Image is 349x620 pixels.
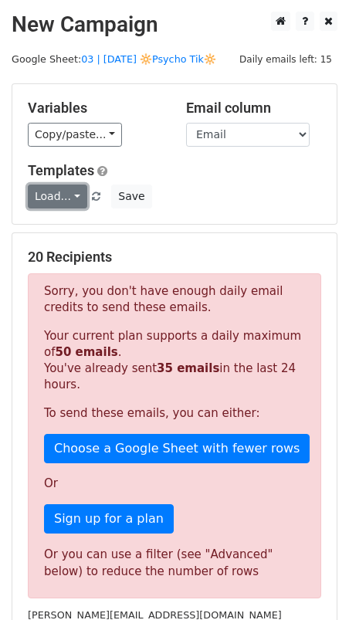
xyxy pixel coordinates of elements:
[28,100,163,117] h5: Variables
[44,283,305,316] p: Sorry, you don't have enough daily email credits to send these emails.
[81,53,216,65] a: 03 | [DATE] 🔆Psycho Tik🔆
[44,328,305,393] p: Your current plan supports a daily maximum of . You've already sent in the last 24 hours.
[28,123,122,147] a: Copy/paste...
[234,51,337,68] span: Daily emails left: 15
[12,12,337,38] h2: New Campaign
[55,345,117,359] strong: 50 emails
[28,162,94,178] a: Templates
[44,405,305,422] p: To send these emails, you can either:
[272,546,349,620] iframe: Chat Widget
[157,361,219,375] strong: 35 emails
[44,434,310,463] a: Choose a Google Sheet with fewer rows
[234,53,337,65] a: Daily emails left: 15
[28,185,87,208] a: Load...
[44,546,305,581] div: Or you can use a filter (see "Advanced" below) to reduce the number of rows
[12,53,216,65] small: Google Sheet:
[111,185,151,208] button: Save
[44,504,174,534] a: Sign up for a plan
[186,100,321,117] h5: Email column
[44,476,305,492] p: Or
[28,249,321,266] h5: 20 Recipients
